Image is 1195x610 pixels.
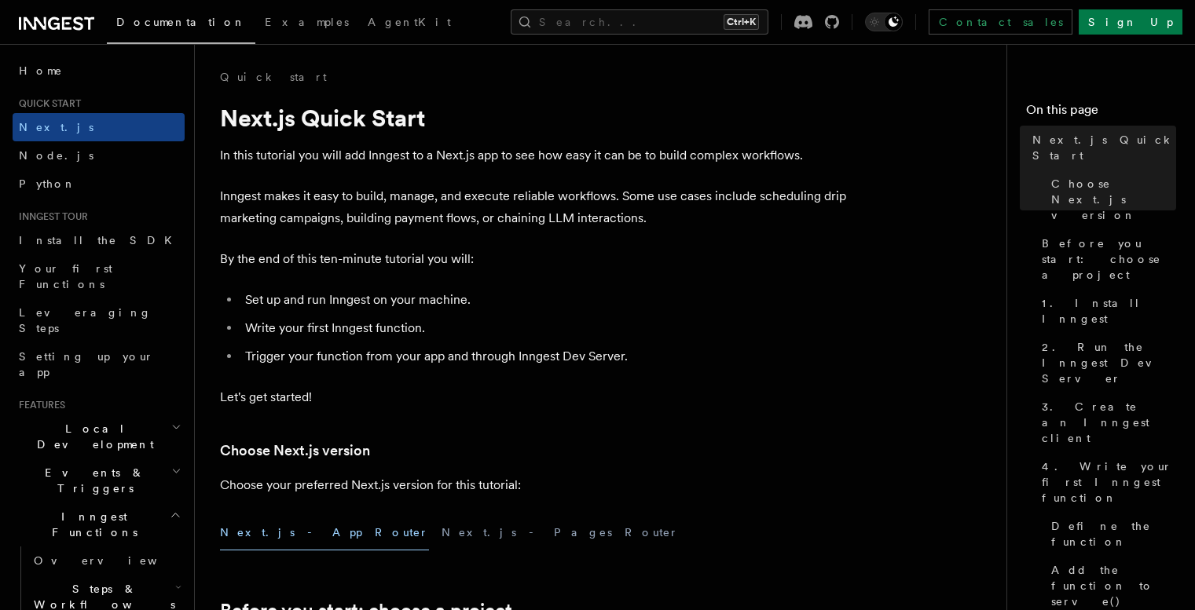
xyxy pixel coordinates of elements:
[13,298,185,342] a: Leveraging Steps
[220,248,849,270] p: By the end of this ten-minute tutorial you will:
[220,69,327,85] a: Quick start
[1051,518,1176,550] span: Define the function
[19,63,63,79] span: Home
[19,306,152,334] span: Leveraging Steps
[240,345,849,367] li: Trigger your function from your app and through Inngest Dev Server.
[13,254,185,298] a: Your first Functions
[116,16,246,28] span: Documentation
[1045,512,1176,556] a: Define the function
[13,465,171,496] span: Events & Triggers
[19,234,181,247] span: Install the SDK
[13,415,185,458] button: Local Development
[1026,126,1176,170] a: Next.js Quick Start
[368,16,451,28] span: AgentKit
[220,474,849,496] p: Choose your preferred Next.js version for this tutorial:
[19,262,112,290] span: Your first Functions
[13,399,65,411] span: Features
[107,5,255,44] a: Documentation
[19,121,93,133] span: Next.js
[929,9,1072,35] a: Contact sales
[1042,236,1176,283] span: Before you start: choose a project
[1036,333,1176,393] a: 2. Run the Inngest Dev Server
[1026,100,1176,126] h4: On this page
[240,289,849,311] li: Set up and run Inngest on your machine.
[220,104,849,132] h1: Next.js Quick Start
[1036,289,1176,333] a: 1. Install Inngest
[511,9,768,35] button: Search...Ctrl+K
[220,440,370,462] a: Choose Next.js version
[1036,229,1176,289] a: Before you start: choose a project
[19,350,154,378] span: Setting up your app
[358,5,460,42] a: AgentKit
[240,317,849,339] li: Write your first Inngest function.
[1045,170,1176,229] a: Choose Next.js version
[1051,176,1176,223] span: Choose Next.js version
[1032,132,1176,163] span: Next.js Quick Start
[220,144,849,166] p: In this tutorial you will add Inngest to a Next.js app to see how easy it can be to build complex...
[1042,295,1176,327] span: 1. Install Inngest
[1079,9,1182,35] a: Sign Up
[13,141,185,170] a: Node.js
[13,226,185,254] a: Install the SDK
[19,177,76,190] span: Python
[255,5,358,42] a: Examples
[1036,393,1176,452] a: 3. Create an Inngest client
[220,386,849,408] p: Let's get started!
[442,515,679,550] button: Next.js - Pages Router
[13,97,81,110] span: Quick start
[1042,399,1176,446] span: 3. Create an Inngest client
[13,458,185,502] button: Events & Triggers
[13,342,185,386] a: Setting up your app
[1051,562,1176,609] span: Add the function to serve()
[1042,339,1176,386] span: 2. Run the Inngest Dev Server
[13,210,88,223] span: Inngest tour
[220,185,849,229] p: Inngest makes it easy to build, manage, and execute reliable workflows. Some use cases include sc...
[13,421,171,452] span: Local Development
[19,149,93,162] span: Node.js
[13,509,170,540] span: Inngest Functions
[865,13,903,31] button: Toggle dark mode
[265,16,349,28] span: Examples
[34,554,196,567] span: Overview
[27,546,185,575] a: Overview
[13,170,185,198] a: Python
[13,57,185,85] a: Home
[724,14,759,30] kbd: Ctrl+K
[1042,458,1176,506] span: 4. Write your first Inngest function
[13,113,185,141] a: Next.js
[1036,452,1176,512] a: 4. Write your first Inngest function
[220,515,429,550] button: Next.js - App Router
[13,502,185,546] button: Inngest Functions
